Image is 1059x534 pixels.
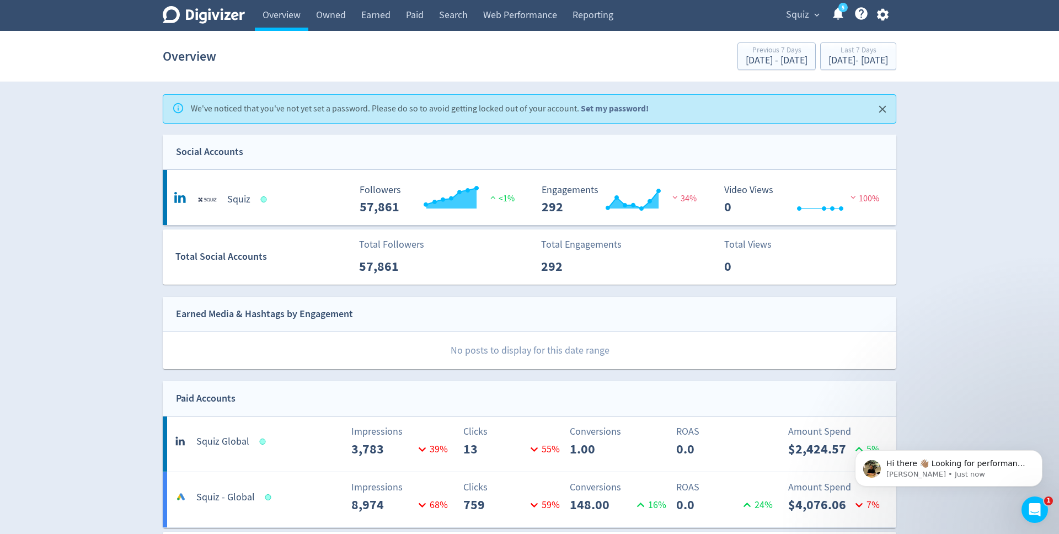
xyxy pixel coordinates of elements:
[719,185,884,214] svg: Video Views 0
[570,424,670,439] p: Conversions
[359,237,424,252] p: Total Followers
[163,39,216,74] h1: Overview
[463,480,563,495] p: Clicks
[359,257,422,276] p: 57,861
[196,435,249,448] h5: Squiz Global
[788,424,888,439] p: Amount Spend
[724,237,788,252] p: Total Views
[527,498,560,512] p: 59 %
[488,193,499,201] img: positive-performance.svg
[351,424,451,439] p: Impressions
[786,6,809,24] span: Squiz
[812,10,822,20] span: expand_more
[1044,496,1053,505] span: 1
[788,495,852,515] p: $4,076.06
[670,193,697,204] span: 34%
[163,472,896,527] a: Squiz - GlobalImpressions8,97468%Clicks75959%Conversions148.0016%ROAS0.024%Amount Spend$4,076.067%
[788,439,852,459] p: $2,424.57
[676,439,740,459] p: 0.0
[261,196,270,202] span: Data last synced: 4 Sep 2025, 3:02am (AEST)
[351,480,451,495] p: Impressions
[782,6,822,24] button: Squiz
[746,46,807,56] div: Previous 7 Days
[463,439,527,459] p: 13
[633,498,666,512] p: 16 %
[176,391,236,407] div: Paid Accounts
[848,193,879,204] span: 100%
[163,416,896,472] a: Squiz GlobalImpressions3,78339%Clicks1355%Conversions1.00ROAS0.0Amount Spend$2,424.575%
[724,257,788,276] p: 0
[570,495,633,515] p: 148.00
[838,427,1059,504] iframe: Intercom notifications message
[670,193,681,201] img: negative-performance.svg
[176,144,243,160] div: Social Accounts
[176,306,353,322] div: Earned Media & Hashtags by Engagement
[260,439,269,445] span: Data last synced: 4 Sep 2025, 2:01pm (AEST)
[351,495,415,515] p: 8,974
[163,170,896,225] a: Squiz undefinedSquiz Followers --- <1% Followers 57,861 Engagements 292 Engagements 292 34% Video...
[175,249,351,265] div: Total Social Accounts
[570,439,633,459] p: 1.00
[676,495,740,515] p: 0.0
[536,185,702,214] svg: Engagements 292
[227,193,250,206] h5: Squiz
[541,257,605,276] p: 292
[828,56,888,66] div: [DATE] - [DATE]
[737,42,816,70] button: Previous 7 Days[DATE] - [DATE]
[581,103,649,114] a: Set my password!
[265,494,275,500] span: Data last synced: 4 Sep 2025, 7:01am (AEST)
[196,491,255,504] h5: Squiz - Global
[191,98,649,120] div: We've noticed that you've not yet set a password. Please do so to avoid getting locked out of you...
[676,424,776,439] p: ROAS
[541,237,622,252] p: Total Engagements
[463,424,563,439] p: Clicks
[848,193,859,201] img: negative-performance.svg
[354,185,520,214] svg: Followers ---
[828,46,888,56] div: Last 7 Days
[1021,496,1048,523] iframe: Intercom live chat
[174,433,188,446] svg: linkedin
[488,193,515,204] span: <1%
[874,100,892,119] button: Close
[838,3,848,12] a: 5
[842,4,844,12] text: 5
[788,480,888,495] p: Amount Spend
[527,442,560,457] p: 55 %
[676,480,776,495] p: ROAS
[196,189,218,211] img: Squiz undefined
[852,498,880,512] p: 7 %
[163,332,896,369] p: No posts to display for this date range
[463,495,527,515] p: 759
[351,439,415,459] p: 3,783
[570,480,670,495] p: Conversions
[746,56,807,66] div: [DATE] - [DATE]
[820,42,896,70] button: Last 7 Days[DATE]- [DATE]
[740,498,773,512] p: 24 %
